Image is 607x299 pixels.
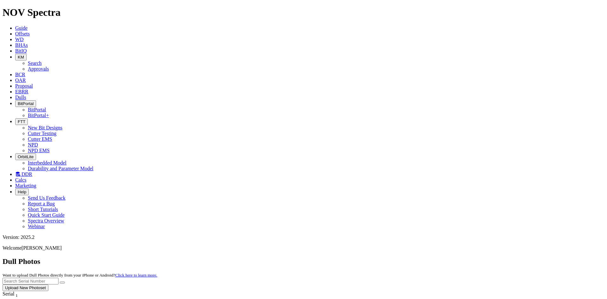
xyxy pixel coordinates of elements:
a: BHAs [15,42,28,48]
span: [PERSON_NAME] [21,245,62,251]
a: BitPortal [28,107,46,112]
a: Quick Start Guide [28,212,64,218]
a: BitPortal+ [28,113,49,118]
small: Want to upload Dull Photos directly from your iPhone or Android? [3,273,157,277]
button: Upload New Photoset [3,284,48,291]
button: FTT [15,118,28,125]
a: Search [28,60,42,66]
span: FTT [18,119,25,124]
span: KM [18,55,24,59]
a: Spectra Overview [28,218,64,223]
button: OrbitLite [15,153,36,160]
h1: NOV Spectra [3,7,604,18]
a: Report a Bug [28,201,55,206]
a: Marketing [15,183,36,188]
a: Approvals [28,66,49,72]
a: Calcs [15,177,27,183]
span: BitPortal [18,101,34,106]
a: Cutter Testing [28,131,57,136]
a: DDR [15,171,32,177]
span: DDR [21,171,32,177]
a: Guide [15,25,28,31]
a: OAR [15,78,26,83]
a: Short Tutorials [28,207,58,212]
h2: Dull Photos [3,257,604,266]
p: Welcome [3,245,604,251]
div: Serial Sort None [3,291,29,298]
a: Dulls [15,95,26,100]
a: Send Us Feedback [28,195,65,201]
a: Webinar [28,224,45,229]
div: Version: 2025.2 [3,234,604,240]
button: KM [15,54,27,60]
a: BCR [15,72,25,77]
span: Serial [3,291,14,296]
input: Search Serial Number [3,278,58,284]
span: Sort None [15,291,18,296]
button: BitPortal [15,100,36,107]
span: Help [18,190,26,194]
sub: 1 [15,293,18,298]
span: OrbitLite [18,154,34,159]
a: Durability and Parameter Model [28,166,94,171]
a: WD [15,37,24,42]
a: Offsets [15,31,30,36]
button: Help [15,189,29,195]
a: Interbedded Model [28,160,66,165]
a: EBRR [15,89,28,94]
a: Cutter EMS [28,136,52,142]
a: NPD EMS [28,148,50,153]
a: Proposal [15,83,33,89]
a: New Bit Designs [28,125,62,130]
a: BitIQ [15,48,27,53]
a: Click here to learn more. [115,273,157,277]
a: NPD [28,142,38,147]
